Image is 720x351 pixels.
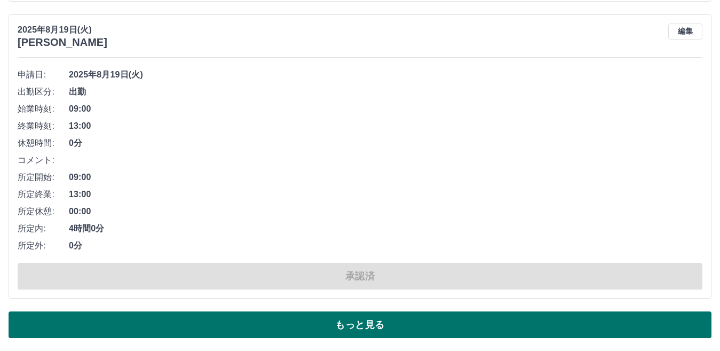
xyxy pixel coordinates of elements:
[69,205,702,218] span: 00:00
[18,36,107,49] h3: [PERSON_NAME]
[18,137,69,150] span: 休憩時間:
[18,205,69,218] span: 所定休憩:
[668,24,702,40] button: 編集
[18,171,69,184] span: 所定開始:
[18,103,69,115] span: 始業時刻:
[18,24,107,36] p: 2025年8月19日(火)
[18,188,69,201] span: 所定終業:
[69,188,702,201] span: 13:00
[69,222,702,235] span: 4時間0分
[18,120,69,132] span: 終業時刻:
[18,222,69,235] span: 所定内:
[69,239,702,252] span: 0分
[18,68,69,81] span: 申請日:
[69,120,702,132] span: 13:00
[69,137,702,150] span: 0分
[9,311,711,338] button: もっと見る
[69,103,702,115] span: 09:00
[18,154,69,167] span: コメント:
[69,85,702,98] span: 出勤
[69,68,702,81] span: 2025年8月19日(火)
[18,85,69,98] span: 出勤区分:
[18,239,69,252] span: 所定外:
[69,171,702,184] span: 09:00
